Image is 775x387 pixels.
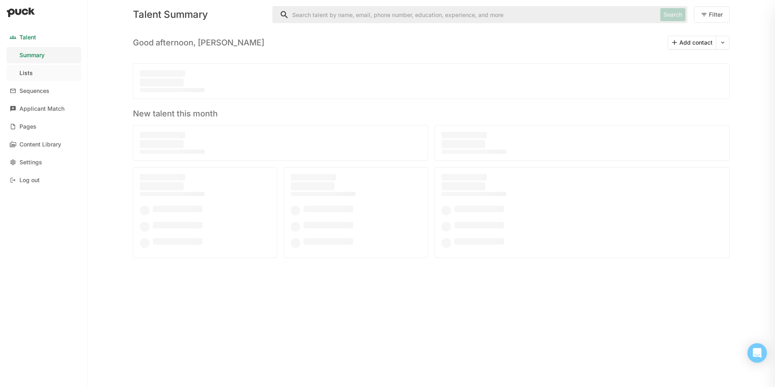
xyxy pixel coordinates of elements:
[19,70,33,77] div: Lists
[19,159,42,166] div: Settings
[19,177,40,184] div: Log out
[6,118,81,135] a: Pages
[133,10,266,19] div: Talent Summary
[6,136,81,153] a: Content Library
[19,52,45,59] div: Summary
[6,83,81,99] a: Sequences
[6,154,81,170] a: Settings
[19,123,36,130] div: Pages
[19,105,64,112] div: Applicant Match
[6,29,81,45] a: Talent
[6,47,81,63] a: Summary
[19,34,36,41] div: Talent
[19,141,61,148] div: Content Library
[273,6,657,23] input: Search
[747,343,767,363] div: Open Intercom Messenger
[6,65,81,81] a: Lists
[668,36,716,49] button: Add contact
[133,38,264,47] h3: Good afternoon, [PERSON_NAME]
[19,88,49,95] div: Sequences
[133,105,730,118] h3: New talent this month
[6,101,81,117] a: Applicant Match
[694,6,730,23] button: Filter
